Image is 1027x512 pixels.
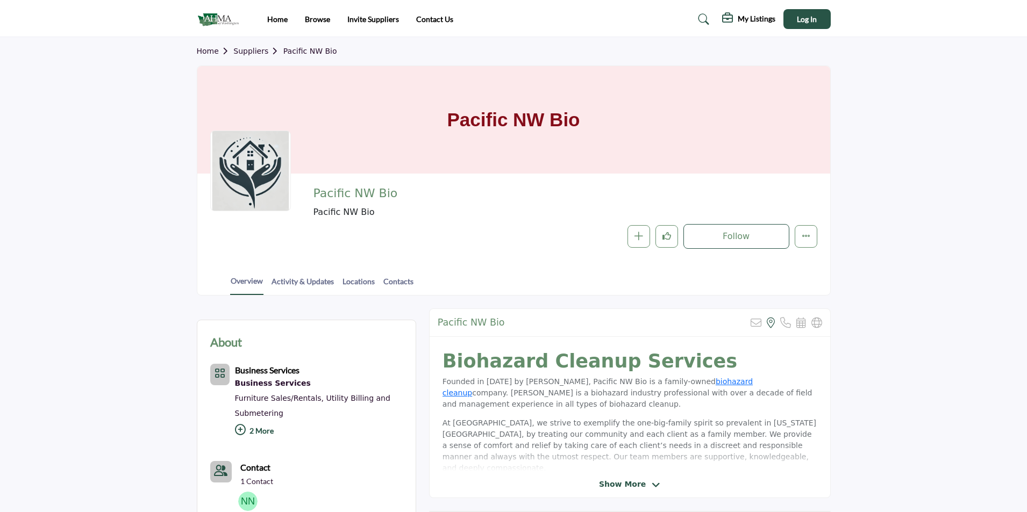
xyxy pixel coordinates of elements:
[235,365,299,375] b: Business Services
[599,479,646,490] span: Show More
[235,394,324,402] a: Furniture Sales/Rentals,
[783,9,831,29] button: Log In
[722,13,775,26] div: My Listings
[230,275,263,295] a: Overview
[210,333,242,351] h2: About
[313,206,657,219] span: Pacific NW Bio
[240,476,273,487] a: 1 Contact
[738,14,775,24] h5: My Listings
[443,417,817,474] p: At [GEOGRAPHIC_DATA], we strive to exemplify the one-big-family spirit so prevalent in [US_STATE]...
[233,47,283,55] a: Suppliers
[235,366,299,375] a: Business Services
[655,225,678,248] button: Like
[443,350,737,372] strong: Biohazard Cleanup Services
[271,276,334,294] a: Activity & Updates
[342,276,375,294] a: Locations
[267,15,288,24] a: Home
[383,276,414,294] a: Contacts
[447,66,580,174] h1: Pacific NW Bio
[210,461,232,482] button: Contact-Employee Icon
[235,377,403,391] a: Business Services
[443,376,817,410] p: Founded in [DATE] by [PERSON_NAME], Pacific NW Bio is a family-owned company. [PERSON_NAME] is a ...
[238,492,258,511] img: Nicole N.
[235,421,403,444] p: 2 More
[240,462,270,472] b: Contact
[683,224,789,249] button: Follow
[240,461,270,474] a: Contact
[283,47,337,55] a: Pacific NW Bio
[313,186,609,200] h2: Pacific NW Bio
[347,15,399,24] a: Invite Suppliers
[795,225,817,248] button: More details
[197,47,234,55] a: Home
[438,317,505,328] h2: Pacific NW Bio
[210,364,230,385] button: Category Icon
[416,15,453,24] a: Contact Us
[235,394,390,417] a: Utility Billing and Submetering
[197,10,245,28] img: site Logo
[305,15,330,24] a: Browse
[210,461,232,482] a: Link of redirect to contact page
[797,15,817,24] span: Log In
[688,11,716,28] a: Search
[235,377,403,391] div: Solutions to enhance operations, streamline processes, and support financial and legal aspects of...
